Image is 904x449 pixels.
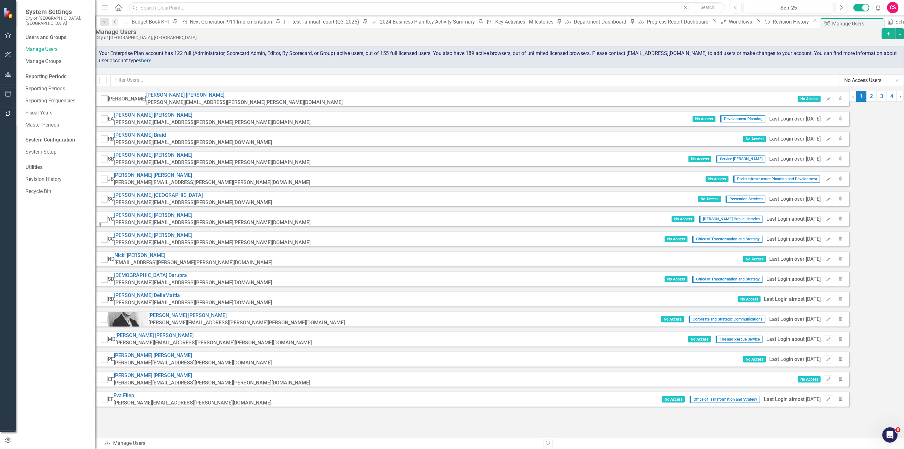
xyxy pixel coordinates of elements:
a: [PERSON_NAME] [PERSON_NAME] [114,112,192,118]
span: Recreation Services [726,196,765,203]
a: Budget Book KPI [121,18,171,26]
input: Filter Users... [110,74,840,86]
a: 3 [877,91,887,102]
a: Key Activities - Milestones [484,18,555,26]
span: No Access [672,216,695,222]
div: Manage Users [832,20,882,28]
a: Department Dashboard [563,18,628,26]
div: CC [108,236,114,243]
div: [PERSON_NAME][EMAIL_ADDRESS][PERSON_NAME][DOMAIN_NAME] [114,139,272,146]
span: No Access [662,396,685,403]
div: Workflows [729,18,754,26]
div: Revision History [773,18,811,26]
a: Workflows [718,18,754,26]
span: No Access [693,116,716,122]
div: Last Login over [DATE] [769,356,821,363]
div: Last Login almost [DATE] [764,396,821,403]
div: [PERSON_NAME][EMAIL_ADDRESS][PERSON_NAME][PERSON_NAME][DOMAIN_NAME] [146,99,343,106]
a: Recycle Bin [25,188,89,195]
div: System Configuration [25,136,89,144]
div: [PERSON_NAME][EMAIL_ADDRESS][PERSON_NAME][PERSON_NAME][DOMAIN_NAME] [114,379,310,387]
button: Search [692,3,723,12]
div: Department Dashboard [574,18,628,26]
div: Last Login over [DATE] [769,196,821,203]
input: Search ClearPoint... [129,2,725,13]
a: [PERSON_NAME] [GEOGRAPHIC_DATA] [114,192,203,198]
div: [PERSON_NAME][EMAIL_ADDRESS][PERSON_NAME][DOMAIN_NAME] [113,399,271,407]
div: Reporting Periods [25,73,89,80]
div: EA [108,115,114,123]
a: test - annual report (Q3, 2025) [282,18,361,26]
div: Last Login about [DATE] [766,336,821,343]
a: [PERSON_NAME] [PERSON_NAME] [114,352,192,358]
span: No Access [743,136,766,142]
span: No Access [743,356,766,363]
a: [PERSON_NAME] [PERSON_NAME] [148,312,227,318]
a: Master Periods [25,121,89,129]
div: Manage Users [95,28,879,35]
div: Last Login over [DATE] [769,256,821,263]
div: [PERSON_NAME][EMAIL_ADDRESS][PERSON_NAME][DOMAIN_NAME] [114,279,272,287]
a: [DEMOGRAPHIC_DATA] Darubra [114,272,187,278]
div: Last Login almost [DATE] [764,296,821,303]
div: PE [108,356,114,363]
span: [PERSON_NAME] Public Libraries [699,216,763,223]
a: [PERSON_NAME] Braid [114,132,166,138]
a: Revision History [25,176,89,183]
div: Key Activities - Milestones [495,18,555,26]
div: Last Login about [DATE] [766,216,821,223]
div: RD [108,296,114,303]
a: 2024 Business Plan Key Activity Summary [369,18,476,26]
div: Last Login over [DATE] [769,135,821,143]
span: No Access [743,256,766,262]
div: [PERSON_NAME][EMAIL_ADDRESS][PERSON_NAME][PERSON_NAME][DOMAIN_NAME] [114,119,311,126]
a: [PERSON_NAME] [PERSON_NAME] [114,172,192,178]
span: No Access [706,176,729,182]
a: Progress Report Dashboard [636,18,710,26]
span: Office of Transformation and Strategy [692,236,763,243]
div: SB [108,155,114,163]
div: Last Login over [DATE] [769,155,821,163]
a: here [141,58,152,64]
a: Fiscal Years [25,109,89,117]
div: [PERSON_NAME][EMAIL_ADDRESS][PERSON_NAME][DOMAIN_NAME] [114,199,272,206]
img: ClearPoint Strategy [3,7,14,18]
a: Manage Groups [25,58,89,65]
span: Fire and Rescue Service [716,336,763,343]
span: No Access [665,236,688,242]
div: Last Login over [DATE] [769,316,821,323]
a: [PERSON_NAME] [PERSON_NAME] [114,232,192,238]
a: Revision History [762,18,811,26]
button: CS [887,2,899,13]
a: 4 [887,91,897,102]
div: No Access Users [844,77,893,84]
span: No Access [688,156,711,162]
a: Nicki [PERSON_NAME] [114,252,165,258]
span: › [900,93,901,99]
button: Sep-25 [743,2,834,13]
a: [PERSON_NAME] [PERSON_NAME] [115,332,194,338]
div: Utilities [25,164,89,171]
small: City of [GEOGRAPHIC_DATA], [GEOGRAPHIC_DATA] [25,16,89,26]
div: [PERSON_NAME] [108,95,146,103]
div: JB [108,176,114,183]
a: System Setup [25,149,89,156]
span: Office of Transformation and Strategy [692,276,763,283]
span: Search [701,5,714,10]
div: [PERSON_NAME][EMAIL_ADDRESS][PERSON_NAME][PERSON_NAME][DOMAIN_NAME] [115,339,312,347]
a: [PERSON_NAME] DellaMattia [114,292,180,298]
span: ‹ [852,93,854,99]
span: No Access [698,196,721,202]
span: No Access [738,296,761,302]
div: Progress Report Dashboard [647,18,710,26]
div: Sep-25 [746,4,832,12]
div: EF [108,396,113,403]
span: No Access [798,96,821,102]
span: Your Enterprise Plan account has 122 full (Administrator, Scorecard Admin, Editor, By Scorecard, ... [99,50,897,64]
a: Reporting Frequencies [25,97,89,105]
span: 6 [895,427,901,432]
div: Budget Book KPI [132,18,171,26]
div: SC [108,196,114,203]
a: [PERSON_NAME] [PERSON_NAME] [146,92,224,98]
div: Manage Users [104,440,148,447]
